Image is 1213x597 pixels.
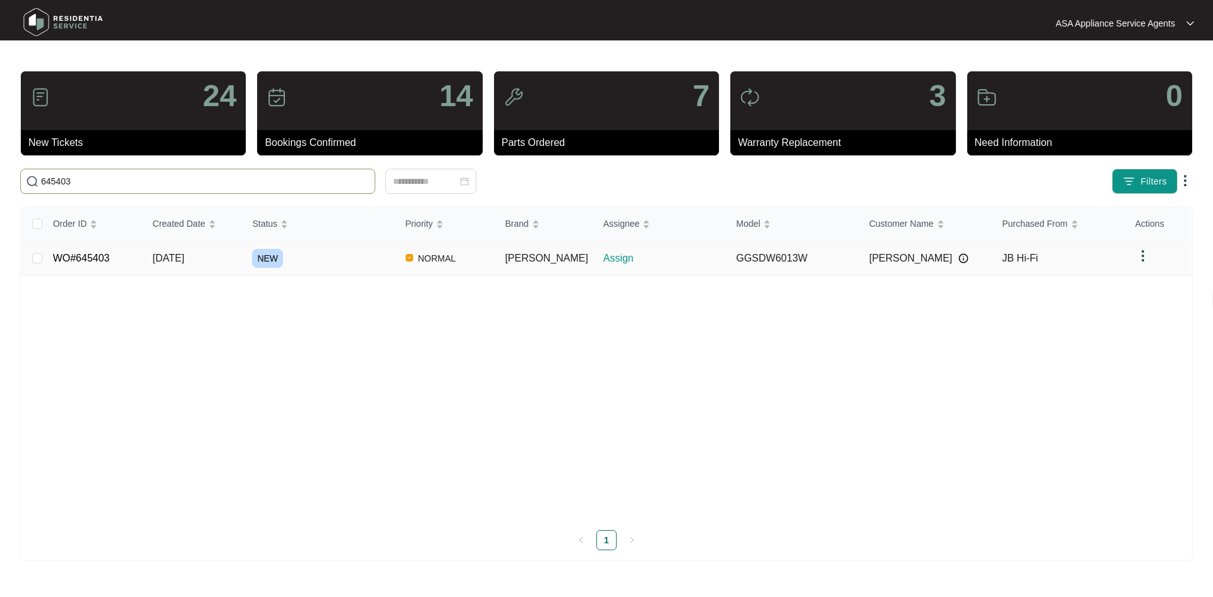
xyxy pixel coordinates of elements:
[502,135,719,150] p: Parts Ordered
[504,87,524,107] img: icon
[1166,81,1183,111] p: 0
[593,207,727,241] th: Assignee
[30,87,51,107] img: icon
[406,217,433,231] span: Priority
[577,536,585,544] span: left
[1123,175,1135,188] img: filter icon
[53,253,110,263] a: WO#645403
[252,217,277,231] span: Status
[406,254,413,262] img: Vercel Logo
[505,217,528,231] span: Brand
[252,249,283,268] span: NEW
[622,530,642,550] li: Next Page
[413,251,461,266] span: NORMAL
[869,251,953,266] span: [PERSON_NAME]
[740,87,760,107] img: icon
[571,530,591,550] button: left
[267,87,287,107] img: icon
[143,207,243,241] th: Created Date
[1056,17,1175,30] p: ASA Appliance Service Agents
[1186,20,1194,27] img: dropdown arrow
[726,241,859,276] td: GGSDW6013W
[153,253,184,263] span: [DATE]
[1178,173,1193,188] img: dropdown arrow
[1140,175,1167,188] span: Filters
[596,530,617,550] li: 1
[1002,217,1067,231] span: Purchased From
[869,217,934,231] span: Customer Name
[1112,169,1178,194] button: filter iconFilters
[929,81,946,111] p: 3
[43,207,143,241] th: Order ID
[726,207,859,241] th: Model
[1125,207,1192,241] th: Actions
[603,217,640,231] span: Assignee
[977,87,997,107] img: icon
[736,217,760,231] span: Model
[395,207,495,241] th: Priority
[28,135,246,150] p: New Tickets
[53,217,87,231] span: Order ID
[439,81,473,111] p: 14
[622,530,642,550] button: right
[242,207,395,241] th: Status
[505,253,588,263] span: [PERSON_NAME]
[571,530,591,550] li: Previous Page
[495,207,593,241] th: Brand
[992,207,1125,241] th: Purchased From
[153,217,205,231] span: Created Date
[859,207,993,241] th: Customer Name
[597,531,616,550] a: 1
[41,174,370,188] input: Search by Order Id, Assignee Name, Customer Name, Brand and Model
[738,135,955,150] p: Warranty Replacement
[1135,248,1150,263] img: dropdown arrow
[1002,253,1038,263] span: JB Hi-Fi
[628,536,636,544] span: right
[265,135,482,150] p: Bookings Confirmed
[958,253,969,263] img: Info icon
[19,3,107,41] img: residentia service logo
[603,251,727,266] p: Assign
[692,81,709,111] p: 7
[203,81,236,111] p: 24
[975,135,1192,150] p: Need Information
[26,175,39,188] img: search-icon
